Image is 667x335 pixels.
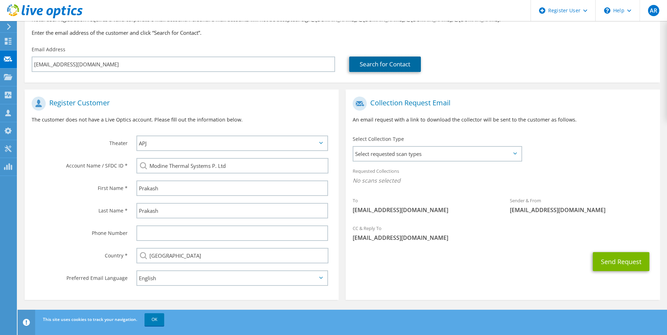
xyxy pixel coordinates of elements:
label: Account Name / SFDC ID * [32,158,128,169]
p: The customer does not have a Live Optics account. Please fill out the information below. [32,116,332,124]
div: Requested Collections [346,164,660,190]
span: [EMAIL_ADDRESS][DOMAIN_NAME] [510,206,653,214]
div: To [346,193,503,217]
svg: \n [604,7,610,14]
span: [EMAIL_ADDRESS][DOMAIN_NAME] [353,206,496,214]
label: Email Address [32,46,65,53]
span: Select requested scan types [353,147,521,161]
label: Phone Number [32,225,128,237]
span: No scans selected [353,177,653,184]
h1: Register Customer [32,97,328,111]
h1: Collection Request Email [353,97,649,111]
label: First Name * [32,180,128,192]
label: Last Name * [32,203,128,214]
div: Sender & From [503,193,660,217]
span: This site uses cookies to track your navigation. [43,316,137,322]
label: Theater [32,136,128,147]
p: An email request with a link to download the collector will be sent to the customer as follows. [353,116,653,124]
div: CC & Reply To [346,221,660,245]
label: Preferred Email Language [32,270,128,282]
label: Country * [32,248,128,259]
label: Select Collection Type [353,136,404,143]
button: Send Request [593,252,649,271]
span: [EMAIL_ADDRESS][DOMAIN_NAME] [353,234,653,242]
a: Search for Contact [349,57,421,72]
a: OK [145,313,164,326]
h3: Enter the email address of the customer and click “Search for Contact”. [32,29,653,37]
span: AR [648,5,659,16]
